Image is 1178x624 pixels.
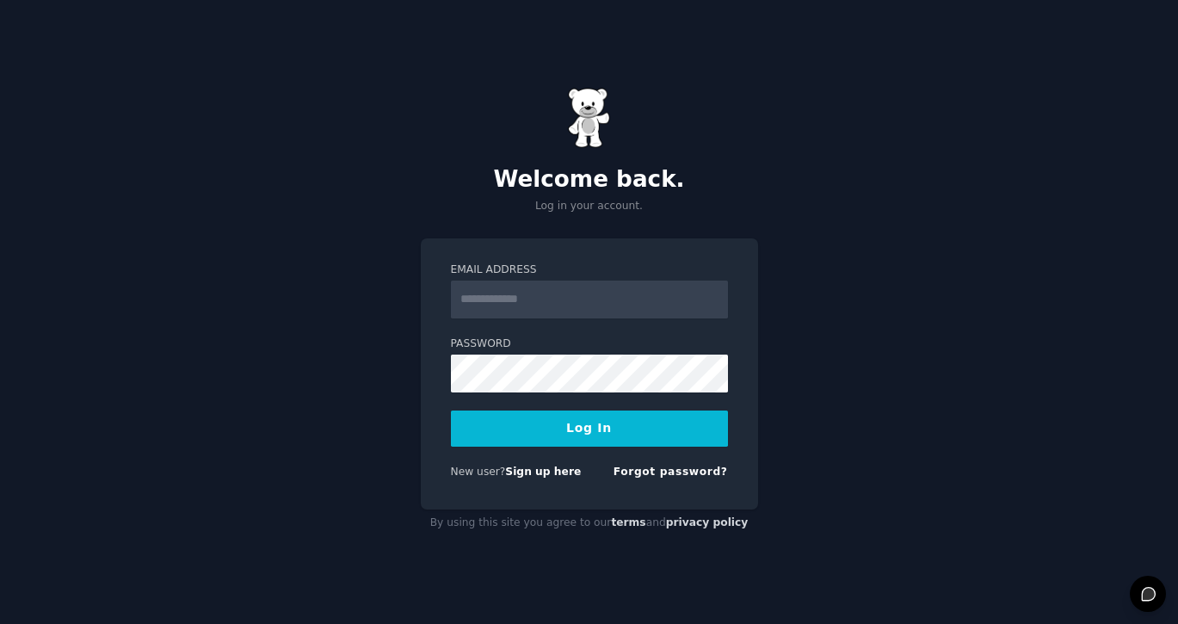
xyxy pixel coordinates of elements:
[451,411,728,447] button: Log In
[611,516,645,528] a: terms
[505,466,581,478] a: Sign up here
[421,166,758,194] h2: Welcome back.
[451,337,728,352] label: Password
[421,199,758,214] p: Log in your account.
[666,516,749,528] a: privacy policy
[568,88,611,148] img: Gummy Bear
[614,466,728,478] a: Forgot password?
[451,466,506,478] span: New user?
[451,263,728,278] label: Email Address
[421,510,758,537] div: By using this site you agree to our and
